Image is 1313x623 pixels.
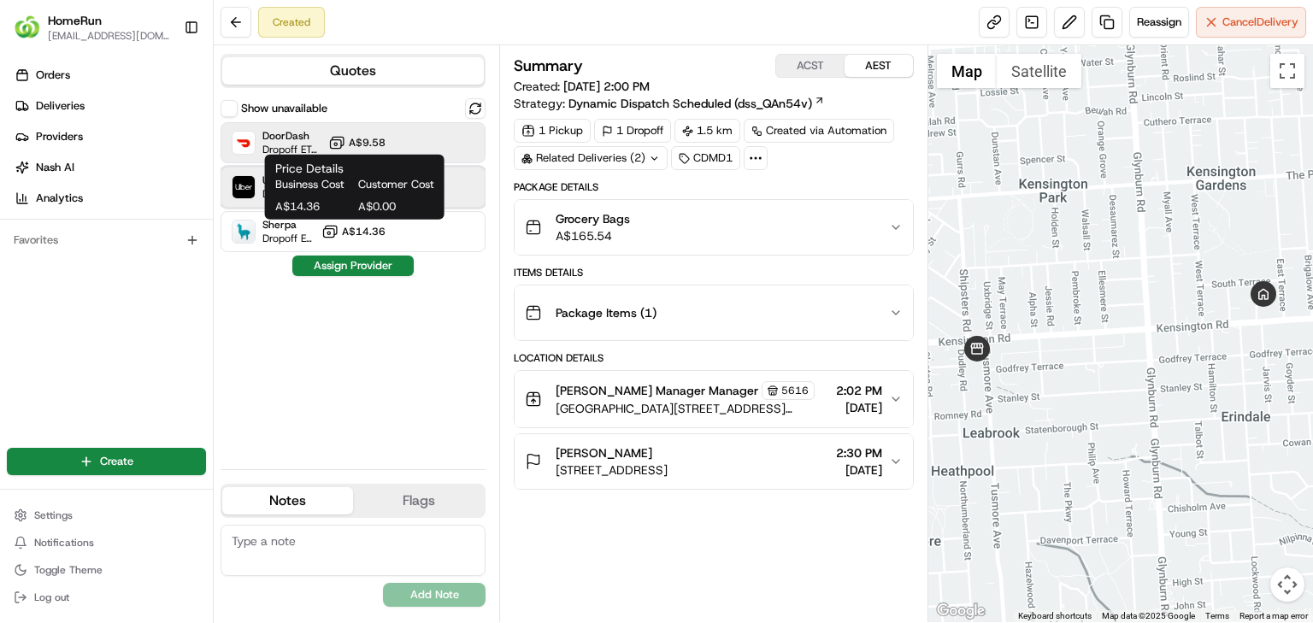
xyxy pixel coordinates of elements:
a: Orders [7,62,213,89]
label: Show unavailable [241,101,327,116]
span: Dropoff ETA 1 hour [262,232,315,245]
span: Orders [36,68,70,83]
a: Created via Automation [744,119,894,143]
div: CDMD1 [671,146,740,170]
a: Providers [7,123,213,150]
span: Analytics [36,191,83,206]
span: Business Cost [275,177,351,192]
span: [PERSON_NAME] [556,444,652,461]
button: Grocery BagsA$165.54 [515,200,913,255]
span: 2:30 PM [836,444,882,461]
span: A$14.36 [275,199,351,215]
button: CancelDelivery [1196,7,1306,38]
button: Show street map [937,54,997,88]
span: Customer Cost [358,177,434,192]
span: A$165.54 [556,227,630,244]
a: Report a map error [1239,611,1308,620]
span: Grocery Bags [556,210,630,227]
button: Package Items (1) [515,285,913,340]
span: Nash AI [36,160,74,175]
button: Keyboard shortcuts [1018,610,1092,622]
button: HomeRun [48,12,102,29]
button: Quotes [222,57,484,85]
span: Map data ©2025 Google [1102,611,1195,620]
button: Show satellite imagery [997,54,1081,88]
span: [PERSON_NAME] Manager Manager [556,382,758,399]
button: Create [7,448,206,475]
span: Create [100,454,133,469]
span: Log out [34,591,69,604]
img: Sherpa [233,220,255,243]
button: ACST [776,55,845,77]
div: Items Details [514,266,914,279]
a: Nash AI [7,154,213,181]
button: Log out [7,585,206,609]
div: Location Details [514,351,914,365]
span: Package Items ( 1 ) [556,304,656,321]
img: DoorDash [233,132,255,154]
span: 2:02 PM [836,382,882,399]
div: Favorites [7,226,206,254]
a: Deliveries [7,92,213,120]
img: Google [933,600,989,622]
span: [DATE] [836,461,882,479]
span: [DATE] 2:00 PM [563,79,650,94]
span: Cancel Delivery [1222,15,1298,30]
button: [PERSON_NAME][STREET_ADDRESS]2:30 PM[DATE] [515,434,913,489]
span: Dropoff ETA 39 minutes [262,187,315,201]
button: [EMAIL_ADDRESS][DOMAIN_NAME] [48,29,170,43]
span: Sherpa [262,218,315,232]
button: Reassign [1129,7,1189,38]
button: A$9.58 [328,134,386,151]
span: Settings [34,508,73,522]
span: A$14.36 [342,225,386,238]
span: Dynamic Dispatch Scheduled (dss_QAn54v) [568,95,812,112]
div: Strategy: [514,95,825,112]
div: 1 Pickup [514,119,591,143]
button: HomeRunHomeRun[EMAIL_ADDRESS][DOMAIN_NAME] [7,7,177,48]
span: DoorDash [262,129,321,143]
span: A$9.58 [349,136,386,150]
button: Settings [7,503,206,527]
span: Uber [262,173,315,187]
span: 5616 [781,384,809,397]
span: Deliveries [36,98,85,114]
button: A$14.36 [321,223,386,240]
button: Assign Provider [292,256,414,276]
a: Analytics [7,185,213,212]
span: [DATE] [836,399,882,416]
span: [GEOGRAPHIC_DATA][STREET_ADDRESS][GEOGRAPHIC_DATA] [556,400,829,417]
button: Toggle Theme [7,558,206,582]
button: [PERSON_NAME] Manager Manager5616[GEOGRAPHIC_DATA][STREET_ADDRESS][GEOGRAPHIC_DATA]2:02 PM[DATE] [515,371,913,427]
a: Terms (opens in new tab) [1205,611,1229,620]
span: Created: [514,78,650,95]
img: Uber [233,176,255,198]
button: Toggle fullscreen view [1270,54,1304,88]
button: Notifications [7,531,206,555]
a: Open this area in Google Maps (opens a new window) [933,600,989,622]
a: Dynamic Dispatch Scheduled (dss_QAn54v) [568,95,825,112]
div: 1.5 km [674,119,740,143]
span: Toggle Theme [34,563,103,577]
div: Related Deliveries (2) [514,146,668,170]
span: Providers [36,129,83,144]
button: Flags [353,487,484,514]
span: Notifications [34,536,94,550]
h1: Price Details [275,160,434,177]
div: Package Details [514,180,914,194]
button: Notes [222,487,353,514]
span: [STREET_ADDRESS] [556,461,668,479]
button: Map camera controls [1270,567,1304,602]
div: 1 Dropoff [594,119,671,143]
span: A$0.00 [358,199,434,215]
span: Dropoff ETA 59 minutes [262,143,321,156]
span: Reassign [1137,15,1181,30]
img: HomeRun [14,14,41,41]
h3: Summary [514,58,583,73]
button: AEST [845,55,913,77]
